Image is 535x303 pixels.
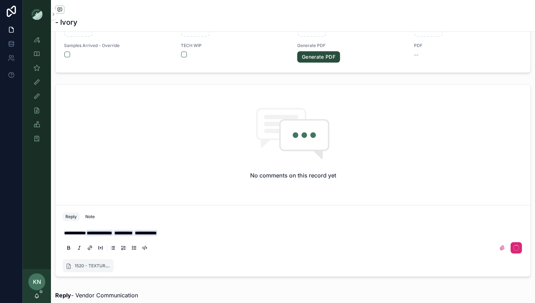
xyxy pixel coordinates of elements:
button: Reply [63,212,80,221]
span: 1520 - TEXTURED MARINER ICON.xlsx [75,262,152,268]
span: PDF [414,43,522,48]
a: Generate PDF [297,51,340,63]
div: Note [85,214,95,220]
h2: No comments on this record yet [250,171,336,180]
span: KN [33,278,41,286]
h1: - Ivory [55,17,77,27]
span: TECH WIP [181,43,289,48]
strong: Reply [55,292,71,299]
span: Generate PDF [297,43,405,48]
span: Samples Arrived - Override [64,43,172,48]
img: App logo [31,8,42,20]
span: -- [414,51,418,58]
button: Note [82,212,98,221]
div: scrollable content [23,28,51,154]
p: - Vendor Communication [55,291,531,299]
